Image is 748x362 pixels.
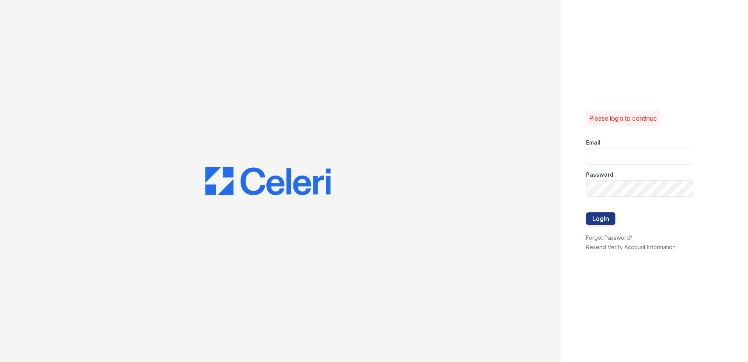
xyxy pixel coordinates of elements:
a: Forgot Password? [586,234,633,241]
a: Resend Verify Account Information [586,244,676,250]
p: Please login to continue [589,114,657,123]
button: Login [586,212,615,225]
label: Email [586,139,601,147]
label: Password [586,171,613,179]
img: CE_Logo_Blue-a8612792a0a2168367f1c8372b55b34899dd931a85d93a1a3d3e32e68fde9ad4.png [205,167,331,195]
